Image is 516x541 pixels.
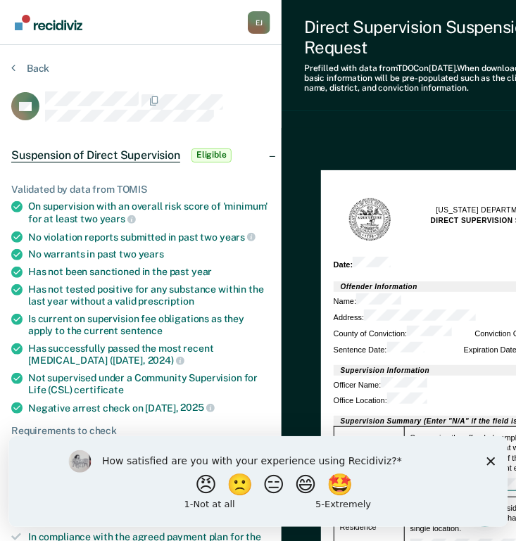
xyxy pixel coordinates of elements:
div: Is current on supervision fee obligations as they apply to the current [28,313,270,337]
div: Has successfully passed the most recent [MEDICAL_DATA] ([DATE], [28,343,270,367]
span: prescription [138,295,194,307]
span: sentence [120,325,163,336]
div: Requirements to check [11,425,270,437]
div: No warrants in past two [28,248,270,260]
div: Date : [334,257,391,270]
span: certificate [74,384,123,395]
div: County of Conviction : [334,326,452,339]
div: Has not been sanctioned in the past [28,266,270,278]
span: 2024) [148,355,184,366]
div: Validated by data from TOMIS [11,184,270,196]
span: years [220,231,256,243]
div: Office Location : [334,393,427,406]
span: Suspension of Direct Supervision [11,148,180,163]
span: years [100,213,136,224]
span: years [139,248,164,260]
div: On supervision with an overall risk score of 'minimum' for at least two [28,201,270,224]
span: year [191,266,212,277]
div: E J [248,11,270,34]
img: Recidiviz [15,15,82,30]
div: Address : [334,310,476,323]
div: Has not tested positive for any substance within the last year without a valid [28,284,270,307]
div: Name : [334,293,401,307]
td: Employment [334,427,404,497]
button: Back [11,62,49,75]
div: Negative arrest check on [DATE], [28,402,270,414]
div: Officer Name : [334,377,428,390]
span: Eligible [191,148,232,163]
span: 2025 [180,402,214,413]
div: Sentence Date : [334,342,424,355]
div: Not supervised under a Community Supervision for Life (CSL) [28,372,270,396]
div: No violation reports submitted in past two [28,231,270,243]
iframe: Survey by Kim from Recidiviz [8,436,508,527]
button: Profile dropdown button [248,11,270,34]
